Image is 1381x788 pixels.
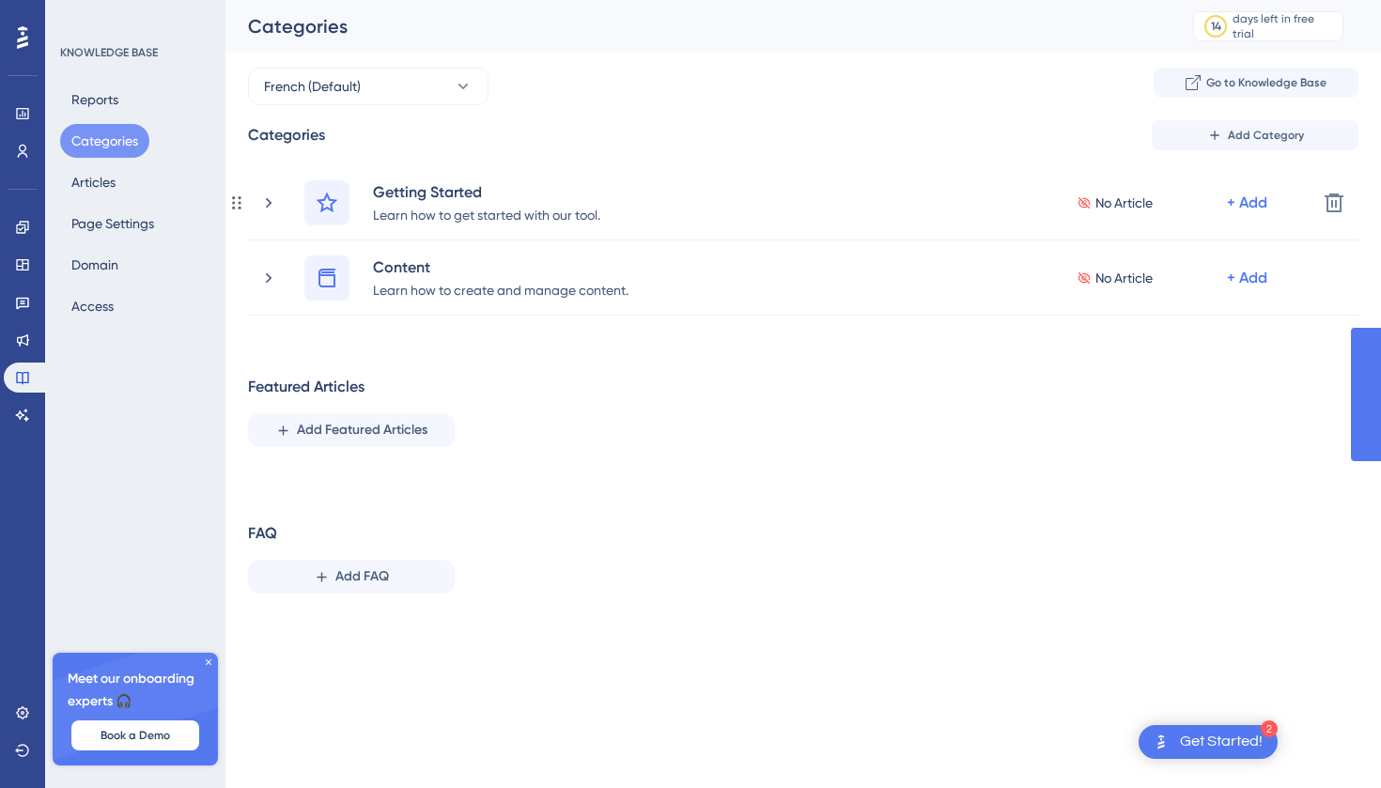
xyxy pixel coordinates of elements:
[1139,725,1278,759] div: Open Get Started! checklist, remaining modules: 2
[71,720,199,750] button: Book a Demo
[60,45,158,60] div: KNOWLEDGE BASE
[1150,731,1172,753] img: launcher-image-alternative-text
[60,124,149,158] button: Categories
[60,248,130,282] button: Domain
[248,68,489,105] button: French (Default)
[372,180,601,203] div: Getting Started
[1233,11,1337,41] div: days left in free trial
[297,419,427,441] span: Add Featured Articles
[248,413,455,447] button: Add Featured Articles
[1180,732,1263,752] div: Get Started!
[248,560,455,594] button: Add FAQ
[248,13,1146,39] div: Categories
[248,124,325,147] div: Categories
[248,522,277,545] div: FAQ
[335,565,389,588] span: Add FAQ
[1228,128,1304,143] span: Add Category
[372,203,601,225] div: Learn how to get started with our tool.
[1302,714,1358,770] iframe: UserGuiding AI Assistant Launcher
[1095,192,1153,214] span: No Article
[372,255,629,278] div: Content
[1095,267,1153,289] span: No Article
[1206,75,1327,90] span: Go to Knowledge Base
[1154,68,1358,98] button: Go to Knowledge Base
[1227,192,1267,214] div: + Add
[1261,720,1278,737] div: 2
[1227,267,1267,289] div: + Add
[372,278,629,301] div: Learn how to create and manage content.
[264,75,361,98] span: French (Default)
[1211,19,1221,34] div: 14
[60,165,127,199] button: Articles
[248,376,365,398] div: Featured Articles
[60,207,165,240] button: Page Settings
[68,668,203,713] span: Meet our onboarding experts 🎧
[101,728,170,743] span: Book a Demo
[1152,120,1358,150] button: Add Category
[60,289,125,323] button: Access
[60,83,130,116] button: Reports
